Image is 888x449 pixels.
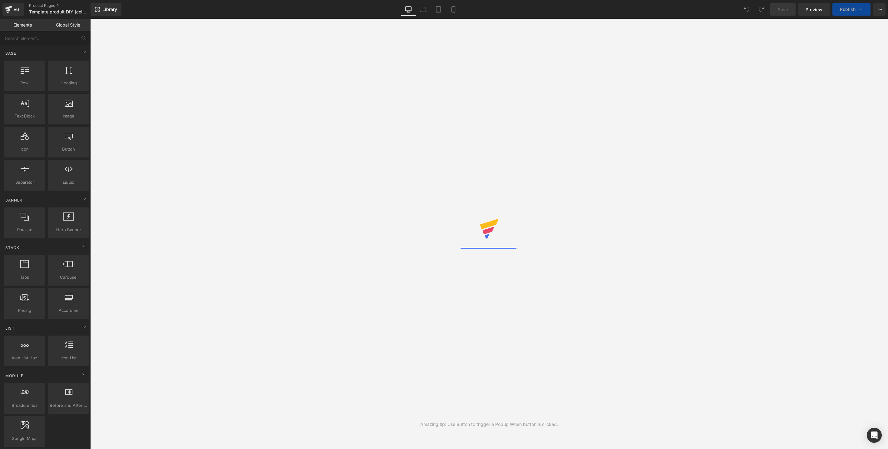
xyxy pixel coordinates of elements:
[778,6,788,13] span: Save
[867,428,882,443] div: Open Intercom Messenger
[416,3,431,16] a: Laptop
[740,3,753,16] button: Undo
[5,50,17,56] span: Base
[50,355,87,361] span: Icon List
[6,435,43,442] span: Google Maps
[50,113,87,119] span: Image
[50,146,87,152] span: Button
[806,6,822,13] span: Preview
[91,3,121,16] a: New Library
[102,7,117,12] span: Library
[798,3,830,16] a: Preview
[50,402,87,409] span: Before and After Images
[5,373,24,379] span: Module
[873,3,886,16] button: More
[755,3,768,16] button: Redo
[6,307,43,314] span: Pricing
[401,3,416,16] a: Desktop
[50,227,87,233] span: Hero Banner
[2,3,24,16] a: v6
[50,274,87,281] span: Carousel
[5,325,15,331] span: List
[832,3,871,16] button: Publish
[6,402,43,409] span: Breadcrumbs
[446,3,461,16] a: Mobile
[6,80,43,86] span: Row
[840,7,856,12] span: Publish
[5,197,23,203] span: Banner
[29,9,89,14] span: Template produit DIY (collection à monter)- Classique
[50,179,87,186] span: Liquid
[50,80,87,86] span: Heading
[6,146,43,152] span: Icon
[6,179,43,186] span: Separator
[431,3,446,16] a: Tablet
[50,307,87,314] span: Accordion
[29,3,101,8] a: Product Pages
[6,274,43,281] span: Tabs
[12,5,20,13] div: v6
[6,227,43,233] span: Parallax
[6,113,43,119] span: Text Block
[5,245,20,251] span: Stack
[45,19,91,31] a: Global Style
[6,355,43,361] span: Icon List Hoz
[420,421,558,428] div: Amazing tip: Use Button to trigger a Popup When button is clicked.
